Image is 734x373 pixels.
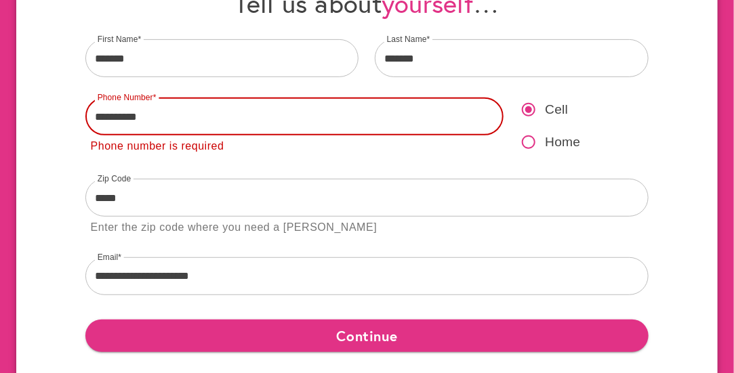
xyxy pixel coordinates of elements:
div: Enter the zip code where you need a [PERSON_NAME] [91,219,378,237]
div: Phone number is required [91,137,224,156]
span: Continue [96,324,638,348]
span: Cell [545,100,568,120]
span: Home [545,133,580,152]
button: Continue [85,320,649,352]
